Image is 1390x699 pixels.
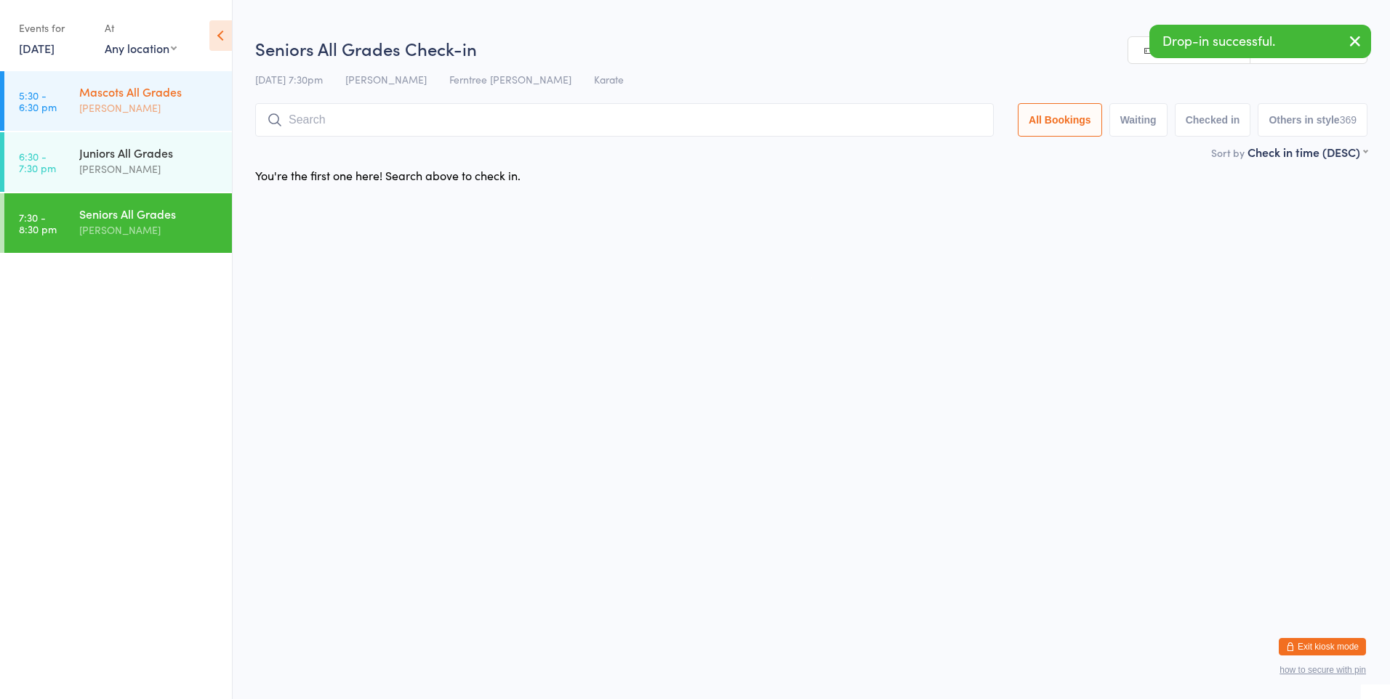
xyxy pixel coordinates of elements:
button: Others in style369 [1258,103,1367,137]
a: [DATE] [19,40,55,56]
a: 6:30 -7:30 pmJuniors All Grades[PERSON_NAME] [4,132,232,192]
div: Check in time (DESC) [1248,144,1367,160]
span: Karate [594,72,624,86]
div: [PERSON_NAME] [79,161,220,177]
div: Drop-in successful. [1149,25,1371,58]
div: Any location [105,40,177,56]
div: Juniors All Grades [79,145,220,161]
button: Waiting [1109,103,1168,137]
span: [DATE] 7:30pm [255,72,323,86]
div: 369 [1340,114,1357,126]
time: 5:30 - 6:30 pm [19,89,57,113]
a: 7:30 -8:30 pmSeniors All Grades[PERSON_NAME] [4,193,232,253]
label: Sort by [1211,145,1245,160]
button: Exit kiosk mode [1279,638,1366,655]
time: 7:30 - 8:30 pm [19,211,57,235]
button: how to secure with pin [1279,665,1366,675]
a: 5:30 -6:30 pmMascots All Grades[PERSON_NAME] [4,71,232,131]
span: [PERSON_NAME] [345,72,427,86]
button: Checked in [1175,103,1251,137]
div: [PERSON_NAME] [79,100,220,116]
div: Seniors All Grades [79,206,220,222]
time: 6:30 - 7:30 pm [19,150,56,174]
input: Search [255,103,994,137]
button: All Bookings [1018,103,1102,137]
span: Ferntree [PERSON_NAME] [449,72,571,86]
div: [PERSON_NAME] [79,222,220,238]
div: Mascots All Grades [79,84,220,100]
div: At [105,16,177,40]
h2: Seniors All Grades Check-in [255,36,1367,60]
div: You're the first one here! Search above to check in. [255,167,521,183]
div: Events for [19,16,90,40]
